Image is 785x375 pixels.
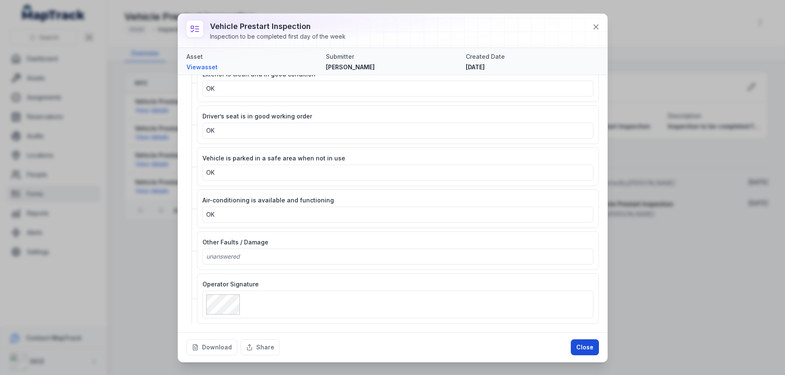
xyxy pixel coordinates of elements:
span: unanswered [206,253,240,260]
span: OK [206,169,215,176]
time: 09/09/2025, 2:27:59 pm [466,63,485,71]
span: [PERSON_NAME] [326,63,375,71]
button: Close [571,339,599,355]
div: Inspection to be completed first day of the week [210,32,346,41]
span: OK [206,85,215,92]
h3: Vehicle Prestart Inspection [210,21,346,32]
span: Created Date [466,53,505,60]
span: Driver’s seat is in good working order [202,113,312,120]
span: Air-conditioning is available and functioning [202,197,334,204]
button: Share [241,339,280,355]
span: OK [206,127,215,134]
span: Operator Signature [202,281,259,288]
span: OK [206,211,215,218]
span: Submitter [326,53,354,60]
span: Vehicle is parked in a safe area when not in use [202,155,345,162]
span: [DATE] [466,63,485,71]
a: Viewasset [186,63,320,71]
button: Download [186,339,237,355]
span: Asset [186,53,203,60]
span: Other Faults / Damage [202,239,268,246]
